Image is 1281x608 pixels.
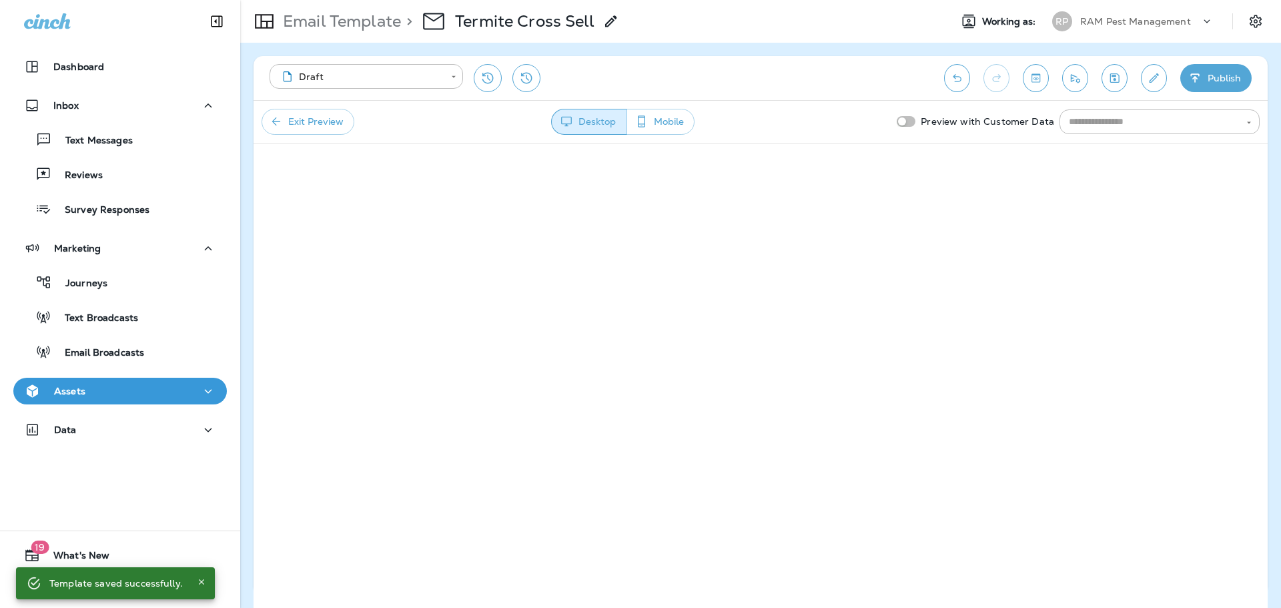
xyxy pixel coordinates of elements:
[13,542,227,569] button: 19What's New
[13,268,227,296] button: Journeys
[13,416,227,443] button: Data
[13,125,227,154] button: Text Messages
[52,278,107,290] p: Journeys
[1180,64,1252,92] button: Publish
[1062,64,1088,92] button: Send test email
[551,109,627,135] button: Desktop
[193,574,209,590] button: Close
[13,160,227,188] button: Reviews
[51,312,138,325] p: Text Broadcasts
[455,11,595,31] p: Termite Cross Sell
[1023,64,1049,92] button: Toggle preview
[13,53,227,80] button: Dashboard
[198,8,236,35] button: Collapse Sidebar
[52,135,133,147] p: Text Messages
[1080,16,1191,27] p: RAM Pest Management
[13,378,227,404] button: Assets
[13,195,227,223] button: Survey Responses
[279,70,442,83] div: Draft
[51,347,144,360] p: Email Broadcasts
[1244,9,1268,33] button: Settings
[51,204,149,217] p: Survey Responses
[49,571,183,595] div: Template saved successfully.
[53,61,104,72] p: Dashboard
[13,303,227,331] button: Text Broadcasts
[278,11,401,31] p: Email Template
[1102,64,1128,92] button: Save
[51,170,103,182] p: Reviews
[512,64,540,92] button: View Changelog
[53,100,79,111] p: Inbox
[982,16,1039,27] span: Working as:
[54,243,101,254] p: Marketing
[915,111,1059,132] p: Preview with Customer Data
[40,550,109,566] span: What's New
[54,386,85,396] p: Assets
[13,338,227,366] button: Email Broadcasts
[626,109,695,135] button: Mobile
[13,92,227,119] button: Inbox
[13,574,227,601] button: Support
[262,109,354,135] button: Exit Preview
[1141,64,1167,92] button: Edit details
[1052,11,1072,31] div: RP
[31,541,49,554] span: 19
[1243,117,1255,129] button: Open
[474,64,502,92] button: Restore from previous version
[13,235,227,262] button: Marketing
[401,11,412,31] p: >
[54,424,77,435] p: Data
[944,64,970,92] button: Undo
